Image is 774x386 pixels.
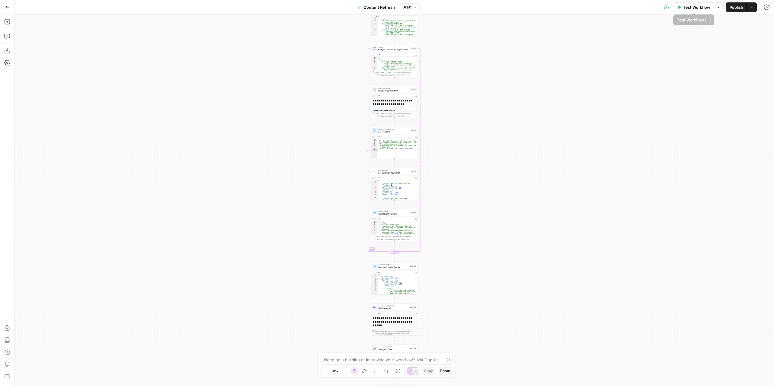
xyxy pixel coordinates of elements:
div: 4 [371,143,377,145]
div: 7 [371,283,378,285]
div: 13 [371,198,378,199]
span: Copy the output [381,115,392,117]
span: Web Page Scrape [378,87,409,89]
span: Publish [730,4,743,10]
span: Get Semrush Keywords [378,171,409,174]
span: Format JSON [378,210,409,212]
div: 14 [371,199,378,201]
span: SERP Analysis [378,307,408,310]
div: 8 [371,285,378,286]
div: 9 [371,192,378,193]
span: Format JSON Output [378,212,409,215]
div: 2 [371,222,377,224]
div: Run Code · PythonIdentify Content BlocksStep 104Output{ "total_sections":1, "has_introduction":tr... [371,263,418,295]
div: Output [375,271,413,273]
span: LLM · Gemini 2.5 Pro [378,346,408,348]
div: Complete [371,250,418,254]
div: Step 155 [409,347,416,349]
div: 3 [371,277,378,279]
div: Step 104 [409,265,417,267]
span: Copy [424,368,433,374]
g: Edge from step_15 to step_6 [394,36,395,44]
div: 4 [371,184,378,186]
div: 8 [371,190,378,192]
span: Toggle code folding, rows 1 through 6 [375,221,377,222]
span: Toggle code folding, rows 2 through 7 [375,58,377,60]
span: SEO Research [378,169,409,171]
div: 4 [371,20,378,23]
div: 4 [371,227,377,230]
div: 3 [371,60,377,61]
span: 50% [331,368,338,373]
div: Output [375,136,413,138]
div: Step 9 [411,170,416,173]
div: 11 [371,195,378,196]
div: 10 [371,288,378,289]
div: 2 [371,181,378,183]
div: 7 [371,149,377,151]
div: This output is too large & has been abbreviated for review. to view the full content. [375,330,416,335]
div: 3 [371,183,378,184]
span: Identify Content Blocks [378,266,408,269]
div: LoopIterationAnalyze Content for Top 5 Ranking PagesStep 6Output[ { "rank":1, "link":"[URL][DOMAI... [371,45,418,77]
div: 12 [371,196,378,198]
span: Toggle code folding, rows 5 through 113 [376,280,378,282]
div: Run Code · JavaScriptGet HeadersStep 8Output[ "# 4 Essential Components of a Learning Culture" "#... [371,127,418,159]
button: Publish [726,2,747,12]
div: 5 [371,280,378,282]
div: 5 [371,186,378,187]
g: Edge from step_155 to step_158 [394,376,395,385]
span: Changes JSON [378,348,408,351]
div: 3 [371,19,378,20]
span: Analyze Content for Top 5 Ranking Pages [378,48,409,51]
g: Edge from step_6-iteration-end to step_104 [394,253,395,262]
g: Edge from step_153 to step_155 [394,335,395,344]
span: Toggle code folding, rows 9 through 14 [376,286,378,288]
div: Step 6 [411,47,416,50]
div: 1 [371,139,377,140]
span: Copy the output [381,333,392,334]
div: 9 [371,286,378,288]
button: Test Workflow [674,2,714,12]
div: 2 [371,140,377,142]
button: Copy [421,367,435,375]
span: Get Headers [378,130,409,133]
div: Step 8 [411,129,416,132]
div: This output is too large & has been abbreviated for review. to view the full content. [375,235,416,240]
div: Output [375,94,413,97]
div: Complete [390,250,399,254]
div: 3 [371,224,377,227]
span: Toggle code folding, rows 2 through 11 [376,181,378,183]
div: 1 [371,221,377,222]
button: Content Refresh [354,2,398,12]
div: 2 [371,17,378,19]
span: Copy the output [381,74,392,76]
div: 1 [371,180,378,181]
div: 6 [371,70,377,268]
div: Output [375,53,413,56]
span: Toggle code folding, rows 1 through 232 [376,180,378,181]
div: 6 [371,148,377,149]
div: Output [375,218,413,220]
span: Iteration [378,46,409,48]
span: Toggle code folding, rows 1 through 7 [375,139,377,140]
g: Edge from step_9 to step_10 [394,200,395,209]
div: 2 [371,276,378,277]
div: 4 [371,61,377,67]
span: Toggle code folding, rows 4 through 114 [376,279,378,280]
span: Toggle code folding, rows 1 through 115 [376,274,378,276]
div: Step 7 [411,88,416,91]
span: Test Workflow [683,4,710,10]
span: Toggle code folding, rows 12 through 21 [376,196,378,198]
div: 5 [371,145,377,148]
div: 11 [371,289,378,297]
span: Copy the output [381,238,392,240]
span: Toggle code folding, rows 8 through 81 [376,285,378,286]
div: Output [375,312,413,314]
span: Toggle code folding, rows 2 through 15 [376,17,378,19]
div: 4 [371,279,378,280]
g: Edge from step_7 to step_8 [394,118,395,126]
span: Toggle code folding, rows 1 through 8 [375,57,377,58]
div: 1 [371,274,378,276]
div: 10 [371,193,378,195]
